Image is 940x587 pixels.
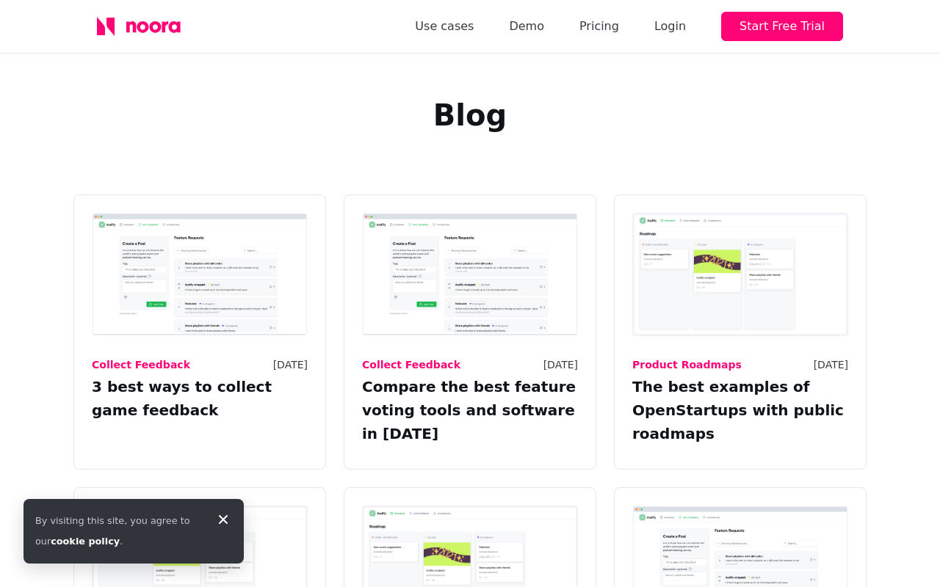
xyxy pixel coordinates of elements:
[35,511,203,552] div: By visiting this site, you agree to our .
[721,12,843,41] button: Start Free Trial
[614,194,867,470] a: Product Roadmaps[DATE]The best examples of OpenStartups with public roadmaps
[362,213,578,336] img: hero.png
[543,354,578,375] span: [DATE]
[362,375,578,445] h2: Compare the best feature voting tools and software in [DATE]
[632,354,742,375] span: Product Roadmaps
[273,354,308,375] span: [DATE]
[415,16,474,37] a: Use cases
[344,194,596,470] a: Collect Feedback[DATE]Compare the best feature voting tools and software in [DATE]
[632,213,848,336] img: roadmap.png
[814,354,848,375] span: [DATE]
[92,375,308,422] h2: 3 best ways to collect game feedback
[362,354,460,375] span: Collect Feedback
[579,16,619,37] a: Pricing
[509,16,544,37] a: Demo
[92,213,308,336] img: hero.png
[97,98,843,133] h1: Blog
[51,536,120,547] a: cookie policy
[654,16,686,37] div: Login
[73,194,326,470] a: Collect Feedback[DATE]3 best ways to collect game feedback
[92,354,190,375] span: Collect Feedback
[632,375,848,445] h2: The best examples of OpenStartups with public roadmaps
